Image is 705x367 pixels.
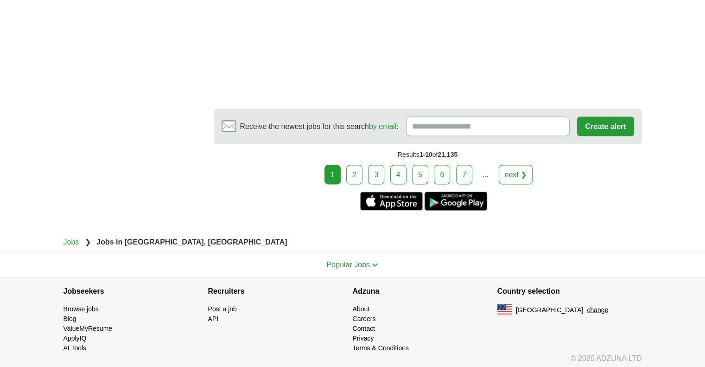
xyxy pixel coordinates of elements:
[497,278,642,304] h4: Country selection
[64,324,113,332] a: ValueMyResume
[577,116,634,136] button: Create alert
[438,150,457,158] span: 21,135
[412,165,428,184] a: 5
[516,305,584,315] span: [GEOGRAPHIC_DATA]
[64,305,99,312] a: Browse jobs
[353,334,374,341] a: Privacy
[64,334,87,341] a: ApplyIQ
[497,304,512,315] img: US flag
[208,305,237,312] a: Post a job
[327,260,370,268] span: Popular Jobs
[360,192,423,210] a: Get the iPhone app
[324,165,341,184] div: 1
[419,150,432,158] span: 1-10
[369,122,397,130] a: by email
[240,121,399,132] span: Receive the newest jobs for this search :
[64,344,87,351] a: AI Tools
[64,238,79,245] a: Jobs
[353,324,375,332] a: Contact
[353,344,409,351] a: Terms & Conditions
[476,165,495,184] div: ...
[425,192,487,210] a: Get the Android app
[372,263,378,267] img: toggle icon
[64,315,76,322] a: Blog
[346,165,362,184] a: 2
[353,305,370,312] a: About
[368,165,384,184] a: 3
[456,165,472,184] a: 7
[353,315,376,322] a: Careers
[214,144,642,165] div: Results of
[96,238,287,245] strong: Jobs in [GEOGRAPHIC_DATA], [GEOGRAPHIC_DATA]
[208,315,219,322] a: API
[587,305,608,315] button: change
[434,165,450,184] a: 6
[390,165,406,184] a: 4
[85,238,91,245] span: ❯
[499,165,533,184] a: next ❯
